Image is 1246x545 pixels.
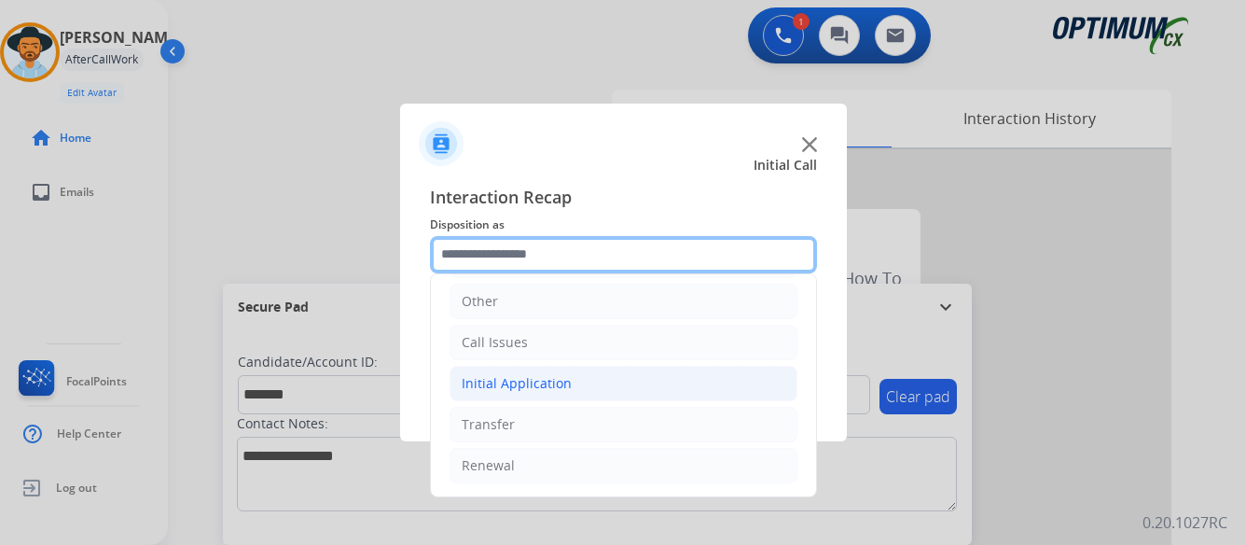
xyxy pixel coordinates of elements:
[462,415,515,434] div: Transfer
[754,156,817,175] span: Initial Call
[462,456,515,475] div: Renewal
[462,374,572,393] div: Initial Application
[419,121,464,166] img: contactIcon
[462,292,498,311] div: Other
[1142,511,1227,534] p: 0.20.1027RC
[430,184,817,214] span: Interaction Recap
[462,333,528,352] div: Call Issues
[430,214,817,236] span: Disposition as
